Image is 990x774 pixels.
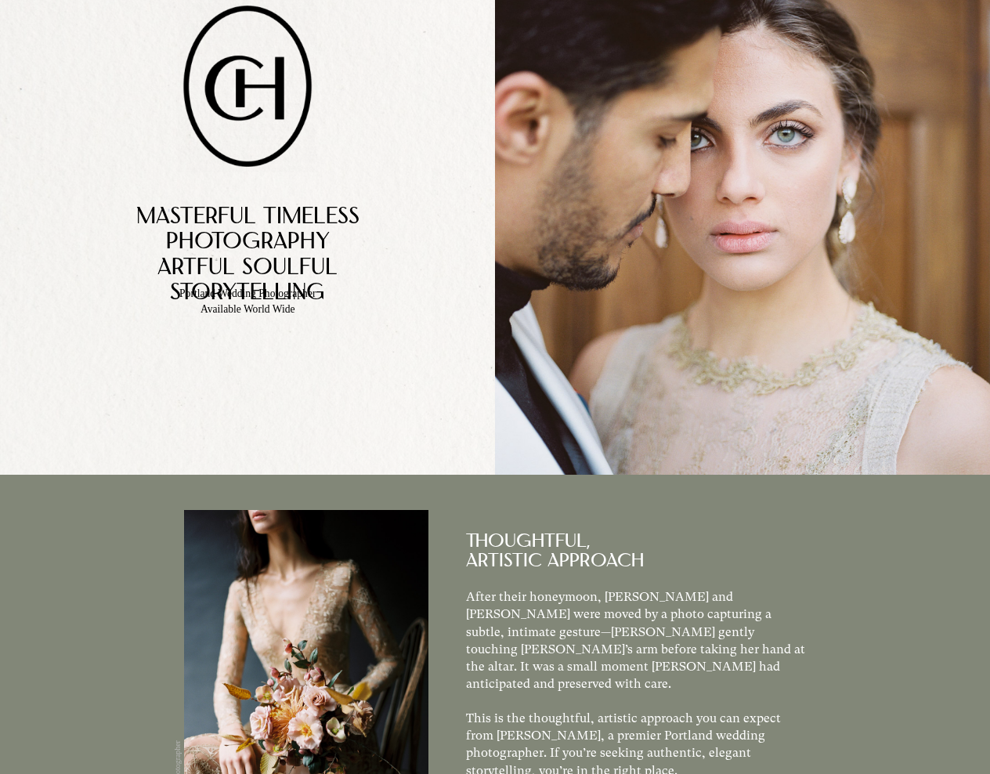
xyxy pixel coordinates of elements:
span: Artful Soulful StorytelLing [157,257,338,306]
span: Masterful TimelEss [136,206,360,230]
span: After their honeymoon, [PERSON_NAME] and [PERSON_NAME] were moved by a photo capturing a subtle, ... [466,589,805,691]
span: PhotoGrAphy [166,231,330,255]
span: Available World Wide [201,303,295,315]
span: Portland Wedding Photographer [179,288,316,299]
span: artIstIc apprOacH [466,552,644,571]
span: thoughtful, [466,533,590,552]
